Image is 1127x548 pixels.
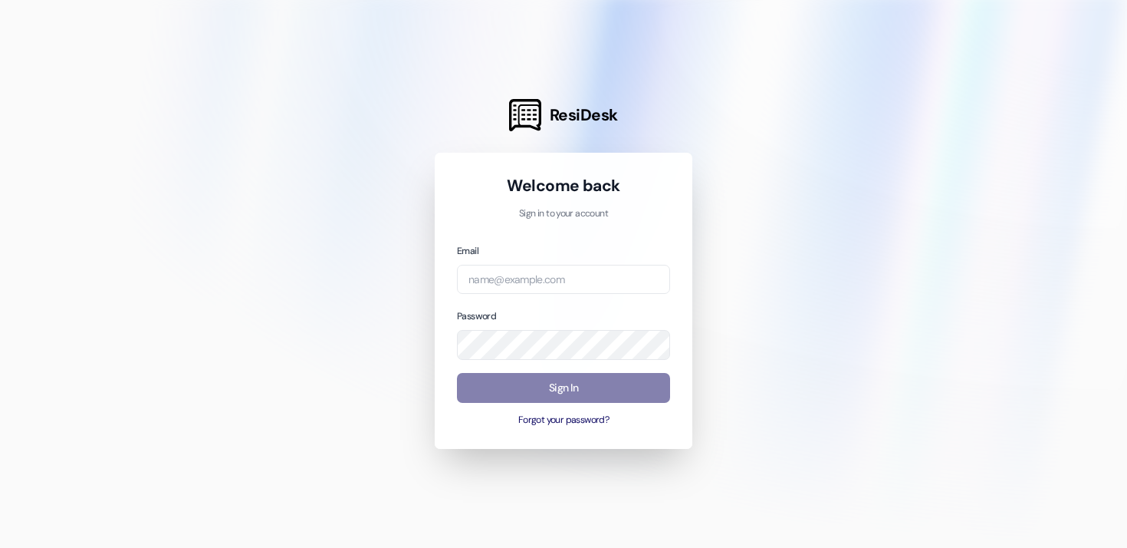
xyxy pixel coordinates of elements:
img: ResiDesk Logo [509,99,541,131]
button: Forgot your password? [457,414,670,428]
span: ResiDesk [550,104,618,126]
button: Sign In [457,373,670,403]
label: Password [457,310,496,322]
p: Sign in to your account [457,207,670,221]
label: Email [457,245,478,257]
h1: Welcome back [457,175,670,196]
input: name@example.com [457,265,670,295]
